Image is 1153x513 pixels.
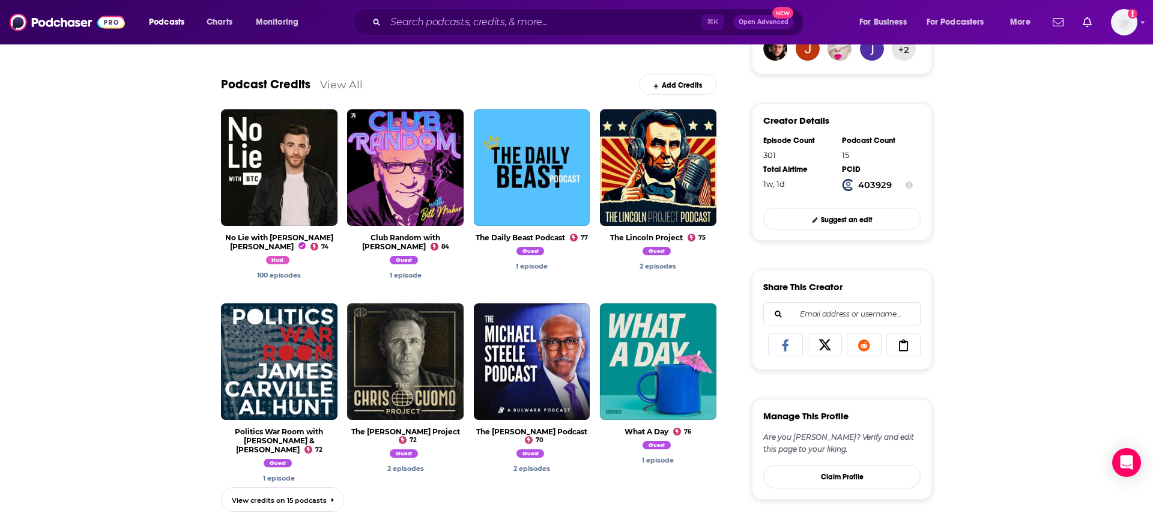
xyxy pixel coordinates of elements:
a: Brian Tyler Cohen [387,464,424,473]
a: View All [320,78,363,91]
span: 76 [684,430,691,434]
a: Brian Tyler Cohen [513,464,550,473]
a: 72 [399,436,417,444]
a: No Lie with Brian Tyler Cohen [225,233,333,251]
span: Logged in as KrishanaDavis [1111,9,1137,35]
a: Brian Tyler Cohen [264,461,295,469]
button: open menu [141,13,200,32]
a: The Chris Cuomo Project [351,427,460,436]
a: Share on Reddit [847,333,882,356]
span: 72 [315,448,322,452]
div: Podcast Count [842,136,913,145]
input: Search podcasts, credits, & more... [386,13,701,32]
a: Politics War Room with James Carville & Al Hunt [235,427,323,454]
button: Show Info [906,179,913,191]
button: Open AdvancedNew [733,15,794,29]
a: Podcast Credits [221,77,310,92]
a: Copy Link [886,333,921,356]
a: Brian Tyler Cohen [266,258,293,266]
a: 75 [688,234,706,241]
a: 76 [673,428,691,436]
a: What A Day [625,427,668,436]
a: 77 [570,234,588,241]
div: PCID [842,165,913,174]
div: Open Intercom Messenger [1112,448,1141,477]
a: View credits on 15 podcasts [221,487,344,512]
a: Brian Tyler Cohen [390,451,421,460]
a: Club Random with Bill Maher [362,233,440,251]
svg: Add a profile image [1128,9,1137,19]
a: 84 [431,243,449,250]
a: Brian Tyler Cohen [642,456,674,464]
span: Guest [643,441,671,449]
button: open menu [1002,13,1046,32]
img: MrsKMacAus [828,37,852,61]
input: Email address or username... [773,303,910,326]
a: Brian Tyler Cohen [643,249,674,257]
img: User Profile [1111,9,1137,35]
span: Monitoring [256,14,298,31]
img: moscowitz10001 [763,37,787,61]
a: Add Credits [639,74,716,95]
span: New [772,7,794,19]
span: 72 [410,438,417,443]
span: For Podcasters [927,14,984,31]
a: Brian Tyler Cohen [390,258,421,266]
span: Charts [207,14,232,31]
a: Brian Tyler Cohen [516,249,548,257]
a: Brian Tyler Cohen [516,262,548,270]
img: Podchaser Creator ID logo [842,179,854,191]
a: Suggest an edit [763,208,921,229]
span: View credits on 15 podcasts [232,496,327,505]
div: Search followers [763,302,921,326]
button: Claim Profile [763,465,921,488]
span: 84 [441,244,449,249]
span: Guest [390,256,418,264]
a: Brian Tyler Cohen [643,443,674,451]
a: Share on X/Twitter [808,333,843,356]
strong: 403929 [858,180,892,190]
span: 207 hours, 47 minutes, 15 seconds [763,179,785,189]
span: Guest [516,449,545,458]
img: Podchaser - Follow, Share and Rate Podcasts [10,11,125,34]
div: 301 [763,150,834,160]
span: Guest [264,459,292,467]
h3: Creator Details [763,115,829,126]
span: For Business [859,14,907,31]
a: 72 [304,446,322,454]
button: open menu [919,13,1002,32]
a: 70 [525,436,543,444]
div: Episode Count [763,136,834,145]
a: 74 [310,243,328,250]
span: Guest [643,247,671,255]
span: Guest [516,247,545,255]
span: Podcasts [149,14,184,31]
span: ⌘ K [701,14,724,30]
a: The Lincoln Project [610,233,683,242]
h3: Manage This Profile [763,410,849,422]
a: The Daily Beast Podcast [476,233,565,242]
a: Brian Tyler Cohen [640,262,676,270]
a: Brian Tyler Cohen [263,474,295,482]
img: joannlutz [860,37,884,61]
h3: Share This Creator [763,281,843,293]
span: 77 [581,235,588,240]
a: Show notifications dropdown [1078,12,1097,32]
span: No Lie with [PERSON_NAME] [PERSON_NAME] [225,233,333,251]
button: +2 [892,37,916,61]
button: open menu [247,13,314,32]
button: Show profile menu [1111,9,1137,35]
div: 15 [842,150,913,160]
img: jajramirez1993 [796,37,820,61]
span: Host [266,256,290,264]
a: Show notifications dropdown [1048,12,1068,32]
div: Are you [PERSON_NAME]? Verify and edit this page to your liking. [763,431,921,455]
span: More [1010,14,1030,31]
a: Share on Facebook [768,333,803,356]
div: Total Airtime [763,165,834,174]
